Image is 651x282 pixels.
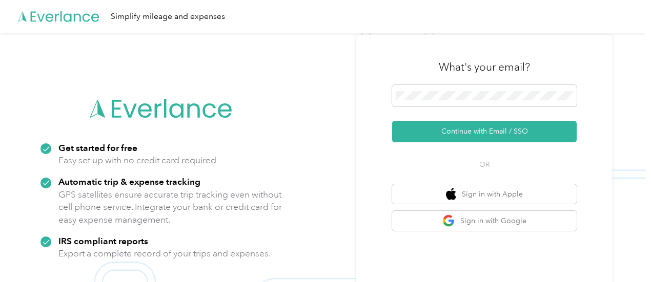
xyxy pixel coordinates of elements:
div: Simplify mileage and expenses [111,10,225,23]
span: OR [466,159,502,170]
strong: Get started for free [58,142,137,153]
strong: Automatic trip & expense tracking [58,176,200,187]
p: Easy set up with no credit card required [58,154,216,167]
button: apple logoSign in with Apple [392,184,577,204]
img: google logo [442,214,455,227]
button: google logoSign in with Google [392,211,577,231]
img: apple logo [446,188,456,201]
button: Continue with Email / SSO [392,121,577,142]
h3: What's your email? [439,60,530,74]
p: Export a complete record of your trips and expenses. [58,247,271,260]
strong: IRS compliant reports [58,235,148,246]
p: GPS satellites ensure accurate trip tracking even without cell phone service. Integrate your bank... [58,188,282,226]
